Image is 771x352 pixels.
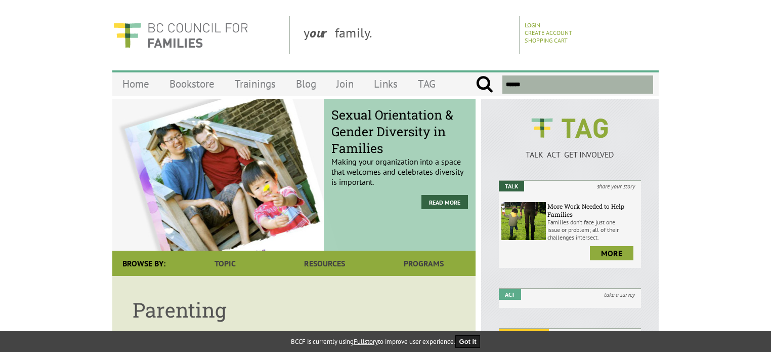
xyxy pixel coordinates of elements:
input: Submit [476,75,493,94]
a: Fullstory [354,337,378,346]
a: Login [525,21,540,29]
a: Shopping Cart [525,36,568,44]
a: Resources [275,251,374,276]
div: y family. [295,16,520,54]
i: join a campaign [590,329,641,340]
a: Trainings [225,72,286,96]
img: BC Council for FAMILIES [112,16,249,54]
div: Browse By: [112,251,176,276]
i: share your story [591,181,641,191]
a: TAG [408,72,446,96]
p: TALK ACT GET INVOLVED [499,149,641,160]
span: Sexual Orientation & Gender Diversity in Families [331,106,468,157]
a: Create Account [525,29,572,36]
a: Topic [176,251,275,276]
em: Act [499,289,521,300]
a: Blog [286,72,326,96]
button: Got it [455,335,481,348]
i: take a survey [598,289,641,300]
h1: Parenting [133,296,455,323]
a: Bookstore [159,72,225,96]
a: Programs [374,251,474,276]
em: Get Involved [499,329,549,340]
a: Links [364,72,408,96]
em: Talk [499,181,524,191]
img: BCCF's TAG Logo [524,109,615,147]
a: Join [326,72,364,96]
strong: our [310,24,335,41]
a: Home [112,72,159,96]
p: Families don’t face just one issue or problem; all of their challenges intersect. [547,218,638,241]
a: Read More [421,195,468,209]
a: more [590,246,633,260]
a: TALK ACT GET INVOLVED [499,139,641,160]
h6: More Work Needed to Help Families [547,202,638,218]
